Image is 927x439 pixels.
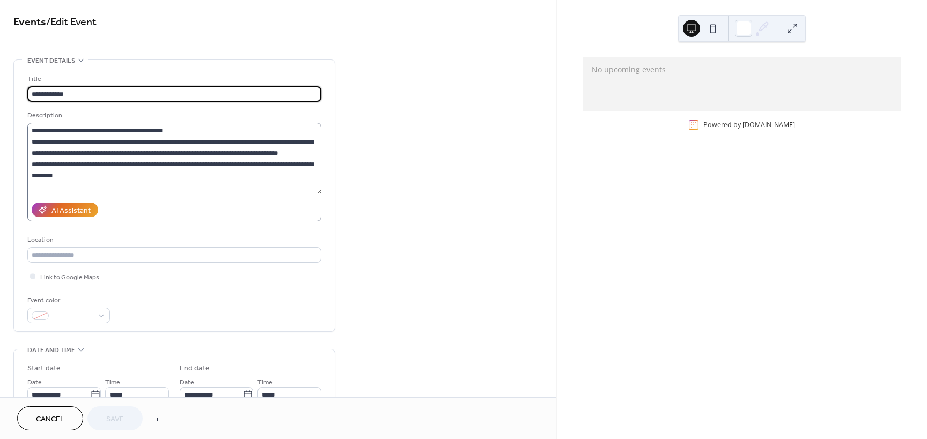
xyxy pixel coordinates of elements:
[51,205,91,217] div: AI Assistant
[27,110,319,121] div: Description
[32,203,98,217] button: AI Assistant
[27,377,42,388] span: Date
[105,377,120,388] span: Time
[592,64,892,75] div: No upcoming events
[27,363,61,374] div: Start date
[40,272,99,283] span: Link to Google Maps
[257,377,273,388] span: Time
[13,12,46,33] a: Events
[180,363,210,374] div: End date
[46,12,97,33] span: / Edit Event
[27,73,319,85] div: Title
[27,295,108,306] div: Event color
[27,234,319,245] div: Location
[17,406,83,430] button: Cancel
[180,377,194,388] span: Date
[36,414,64,425] span: Cancel
[742,120,795,129] a: [DOMAIN_NAME]
[703,120,795,129] div: Powered by
[27,345,75,356] span: Date and time
[27,55,75,66] span: Event details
